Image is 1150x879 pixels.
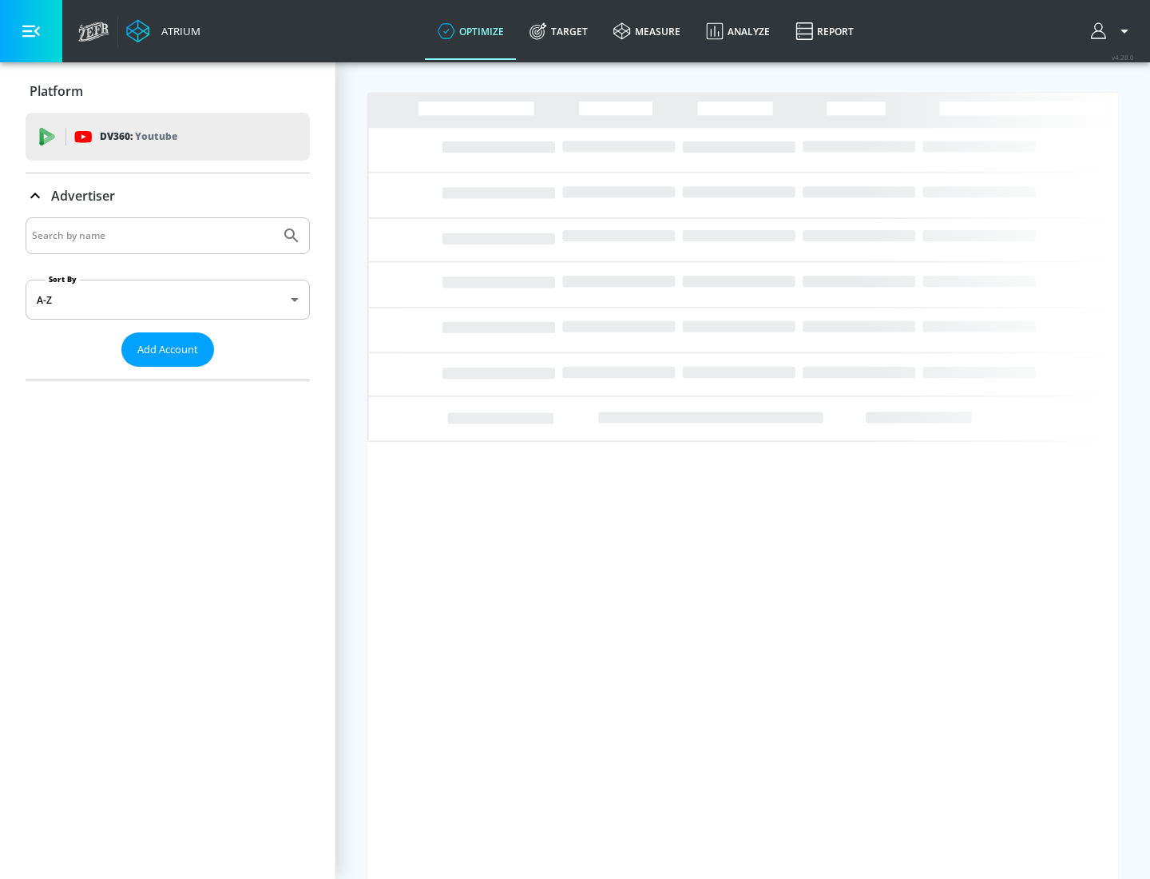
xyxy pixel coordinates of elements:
[26,69,310,113] div: Platform
[135,128,177,145] p: Youtube
[425,2,517,60] a: optimize
[26,280,310,320] div: A-Z
[26,217,310,380] div: Advertiser
[693,2,783,60] a: Analyze
[783,2,866,60] a: Report
[32,225,274,246] input: Search by name
[46,274,80,284] label: Sort By
[26,173,310,218] div: Advertiser
[601,2,693,60] a: measure
[100,128,177,145] p: DV360:
[30,82,83,100] p: Platform
[137,340,198,359] span: Add Account
[26,367,310,380] nav: list of Advertiser
[126,19,200,43] a: Atrium
[26,113,310,161] div: DV360: Youtube
[517,2,601,60] a: Target
[1112,53,1134,62] span: v 4.28.0
[51,187,115,205] p: Advertiser
[121,332,214,367] button: Add Account
[155,24,200,38] div: Atrium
